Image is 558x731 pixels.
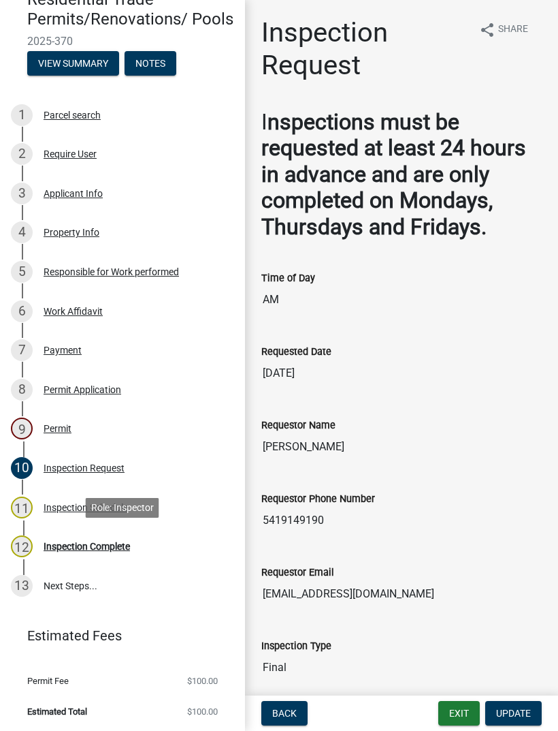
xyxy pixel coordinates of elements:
[272,708,297,719] span: Back
[261,347,331,357] label: Requested Date
[44,503,128,512] div: Inspection Schedule
[11,261,33,283] div: 5
[261,701,308,726] button: Back
[261,495,375,504] label: Requestor Phone Number
[44,307,103,316] div: Work Affidavit
[261,421,335,431] label: Requestor Name
[44,385,121,394] div: Permit Application
[44,424,71,433] div: Permit
[496,708,531,719] span: Update
[44,345,82,355] div: Payment
[44,267,179,277] div: Responsible for Work performed
[187,676,218,685] span: $100.00
[11,300,33,322] div: 6
[261,109,526,240] strong: nspections must be requested at least 24 hours in advance and are only completed on Mondays, Thur...
[11,575,33,597] div: 13
[498,22,528,38] span: Share
[261,109,542,240] h2: I
[485,701,542,726] button: Update
[27,676,69,685] span: Permit Fee
[44,463,125,473] div: Inspection Request
[11,143,33,165] div: 2
[27,707,87,716] span: Estimated Total
[261,568,334,578] label: Requestor Email
[11,339,33,361] div: 7
[11,379,33,401] div: 8
[27,51,119,76] button: View Summary
[438,701,480,726] button: Exit
[44,542,130,551] div: Inspection Complete
[27,59,119,69] wm-modal-confirm: Summary
[11,497,33,518] div: 11
[44,110,101,120] div: Parcel search
[11,418,33,439] div: 9
[86,498,159,518] div: Role: Inspector
[187,707,218,716] span: $100.00
[125,59,176,69] wm-modal-confirm: Notes
[44,149,97,159] div: Require User
[11,535,33,557] div: 12
[11,221,33,243] div: 4
[261,16,468,82] h1: Inspection Request
[261,642,331,651] label: Inspection Type
[11,457,33,479] div: 10
[261,274,315,283] label: Time of Day
[44,228,99,237] div: Property Info
[479,22,495,38] i: share
[11,622,223,649] a: Estimated Fees
[27,35,218,48] span: 2025-370
[468,16,539,43] button: shareShare
[11,183,33,204] div: 3
[125,51,176,76] button: Notes
[11,104,33,126] div: 1
[44,189,103,198] div: Applicant Info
